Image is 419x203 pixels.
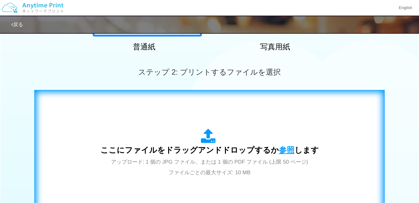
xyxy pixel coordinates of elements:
[111,159,308,176] span: アップロード: 1 個の JPG ファイル、または 1 個の PDF ファイル (上限 50 ページ) ファイルごとの最大サイズ: 10 MB
[100,146,319,154] span: ここにファイルをドラッグアンドドロップするか します
[90,43,199,51] h2: 普通紙
[11,22,23,27] a: 戻る
[138,68,280,76] span: ステップ 2: プリントするファイルを選択
[279,146,295,154] span: 参照
[221,43,330,51] h2: 写真用紙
